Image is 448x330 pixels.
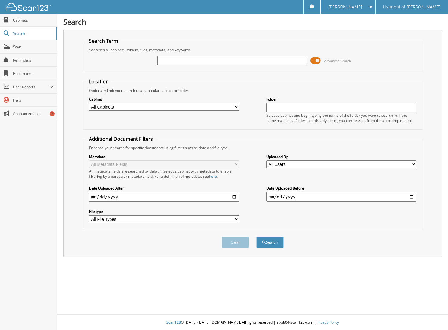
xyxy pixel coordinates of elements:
[222,237,249,248] button: Clear
[13,31,53,36] span: Search
[13,71,54,76] span: Bookmarks
[89,186,239,191] label: Date Uploaded After
[57,315,448,330] div: © [DATE]-[DATE] [DOMAIN_NAME]. All rights reserved | appb04-scan123-com |
[13,111,54,116] span: Announcements
[86,47,420,52] div: Searches all cabinets, folders, files, metadata, and keywords
[256,237,284,248] button: Search
[86,136,156,142] legend: Additional Document Filters
[63,17,442,27] h1: Search
[86,88,420,93] div: Optionally limit your search to a particular cabinet or folder
[13,44,54,49] span: Scan
[328,5,362,9] span: [PERSON_NAME]
[266,186,416,191] label: Date Uploaded Before
[13,98,54,103] span: Help
[266,113,416,123] div: Select a cabinet and begin typing the name of the folder you want to search in. If the name match...
[86,38,121,44] legend: Search Term
[89,154,239,159] label: Metadata
[86,78,112,85] legend: Location
[209,174,217,179] a: here
[266,97,416,102] label: Folder
[89,97,239,102] label: Cabinet
[86,145,420,150] div: Enhance your search for specific documents using filters such as date and file type.
[13,18,54,23] span: Cabinets
[6,3,51,11] img: scan123-logo-white.svg
[324,59,351,63] span: Advanced Search
[13,58,54,63] span: Reminders
[266,192,416,202] input: end
[89,169,239,179] div: All metadata fields are searched by default. Select a cabinet with metadata to enable filtering b...
[383,5,440,9] span: Hyundai of [PERSON_NAME]
[89,192,239,202] input: start
[266,154,416,159] label: Uploaded By
[89,209,239,214] label: File type
[13,84,50,89] span: User Reports
[50,111,55,116] div: 1
[316,320,339,325] a: Privacy Policy
[166,320,181,325] span: Scan123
